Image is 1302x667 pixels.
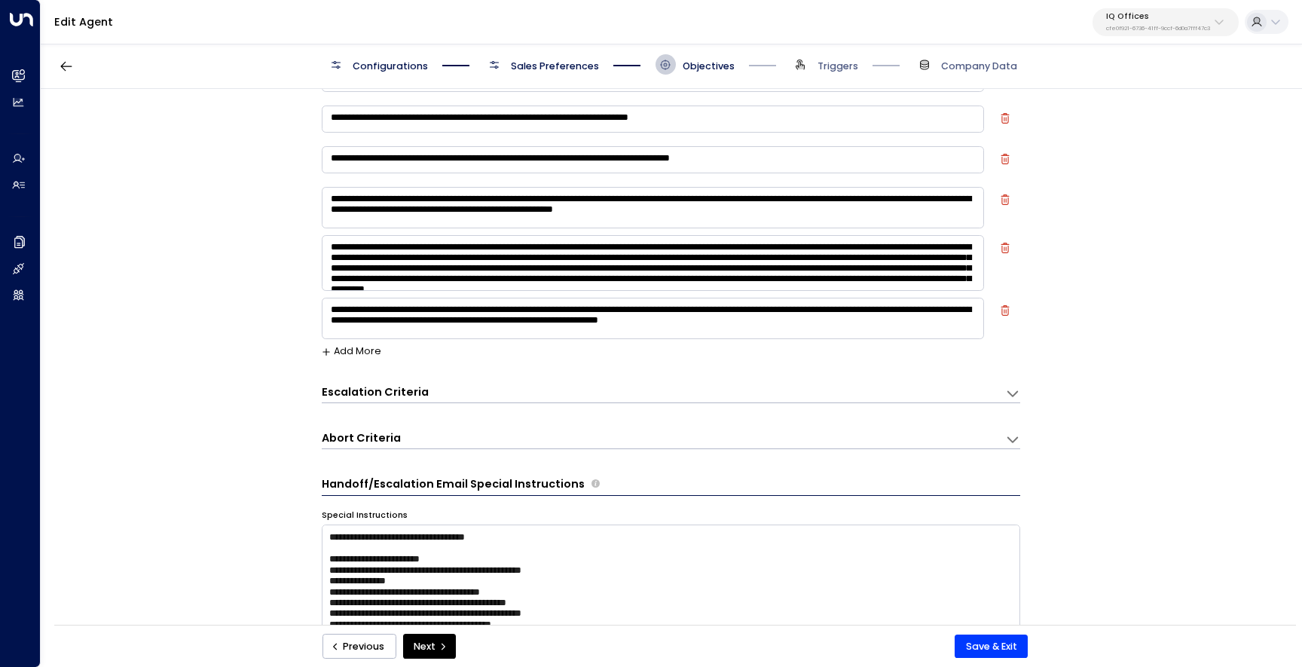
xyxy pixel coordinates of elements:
[353,60,428,73] span: Configurations
[322,384,1020,403] div: Escalation CriteriaDefine the scenarios in which the AI agent should escalate the conversation to...
[322,384,429,400] h3: Escalation Criteria
[591,476,600,493] span: Provide any specific instructions for the content of handoff or escalation emails. These notes gu...
[941,60,1017,73] span: Company Data
[403,634,456,659] button: Next
[322,509,408,522] label: Special Instructions
[511,60,599,73] span: Sales Preferences
[322,476,585,493] h3: Handoff/Escalation Email Special Instructions
[322,430,1020,449] div: Abort CriteriaDefine the scenarios in which the AI agent should abort or terminate the conversati...
[683,60,735,73] span: Objectives
[1093,8,1239,36] button: IQ Officescfe0f921-6736-41ff-9ccf-6d0a7fff47c3
[322,430,401,446] h3: Abort Criteria
[322,634,396,659] button: Previous
[1106,26,1210,32] p: cfe0f921-6736-41ff-9ccf-6d0a7fff47c3
[818,60,858,73] span: Triggers
[955,635,1028,659] button: Save & Exit
[54,14,113,29] a: Edit Agent
[1106,12,1210,21] p: IQ Offices
[322,346,382,356] button: Add More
